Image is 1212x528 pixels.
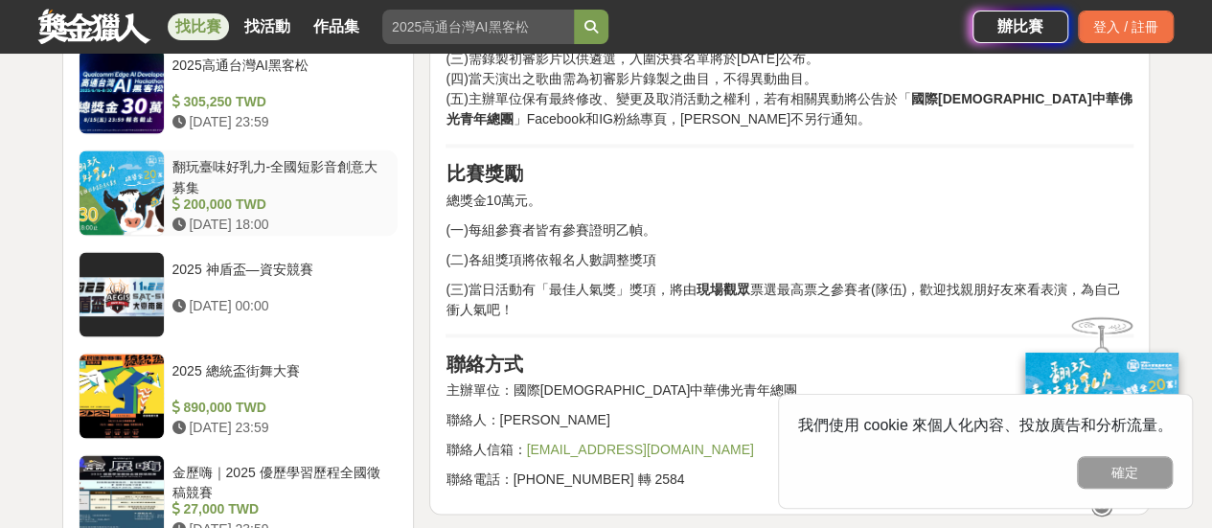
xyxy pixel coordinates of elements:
[79,48,399,134] a: 2025高通台灣AI黑客松 305,250 TWD [DATE] 23:59
[172,498,391,518] div: 27,000 TWD
[172,295,391,315] div: [DATE] 00:00
[172,462,391,498] div: 金歷嗨｜2025 優歷學習歷程全國徵稿競賽
[446,91,1132,126] strong: 國際[DEMOGRAPHIC_DATA]中華佛光青年總團
[446,249,1133,269] p: (二)各組獎項將依報名人數調整獎項
[1077,456,1173,489] button: 確定
[446,190,1133,210] p: 總獎金10萬元。
[79,353,399,439] a: 2025 總統盃街舞大賽 890,000 TWD [DATE] 23:59
[79,251,399,337] a: 2025 神盾盃—資安競賽 [DATE] 00:00
[446,409,1133,429] p: 聯絡人：[PERSON_NAME]
[1025,353,1178,480] img: ff197300-f8ee-455f-a0ae-06a3645bc375.jpg
[446,379,1133,400] p: 主辦單位：國際[DEMOGRAPHIC_DATA]中華佛光青年總團
[697,281,750,296] strong: 現場觀眾
[446,9,1133,129] p: (一)大會訊息公告，將以電子信箱聯絡為主，請留意，若有任何疑問，請主動聯繫主辦窗口。 (二)現場設備：請於報名表填妥麥克風數量需求(手握/耳掛至多4支)，歌唱觀摩賽決賽現場備有電子琴乙台。 (三...
[172,360,391,397] div: 2025 總統盃街舞大賽
[172,259,391,295] div: 2025 神盾盃—資安競賽
[168,13,229,40] a: 找比賽
[446,163,522,184] strong: 比賽獎勵
[306,13,367,40] a: 作品集
[446,353,522,374] strong: 聯絡方式
[446,469,1133,489] p: 聯絡電話：[PHONE_NUMBER] 轉 2584
[172,112,391,132] div: [DATE] 23:59
[446,439,1133,459] p: 聯絡人信箱：
[972,11,1068,43] a: 辦比賽
[382,10,574,44] input: 2025高通台灣AI黑客松
[446,279,1133,319] p: (三)當日活動有「最佳人氣獎」獎項，將由 票選最高票之參賽者(隊伍)，歡迎找親朋好友來看表演，為自己衝人氣吧！
[172,56,391,92] div: 2025高通台灣AI黑客松
[526,441,753,456] a: [EMAIL_ADDRESS][DOMAIN_NAME]
[172,397,391,417] div: 890,000 TWD
[798,417,1173,433] span: 我們使用 cookie 來個人化內容、投放廣告和分析流量。
[237,13,298,40] a: 找活動
[172,157,391,194] div: 翻玩臺味好乳力-全國短影音創意大募集
[172,417,391,437] div: [DATE] 23:59
[446,219,1133,240] p: (一)每組參賽者皆有參賽證明乙幀。
[1078,11,1174,43] div: 登入 / 註冊
[172,214,391,234] div: [DATE] 18:00
[79,149,399,236] a: 翻玩臺味好乳力-全國短影音創意大募集 200,000 TWD [DATE] 18:00
[172,194,391,214] div: 200,000 TWD
[172,92,391,112] div: 305,250 TWD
